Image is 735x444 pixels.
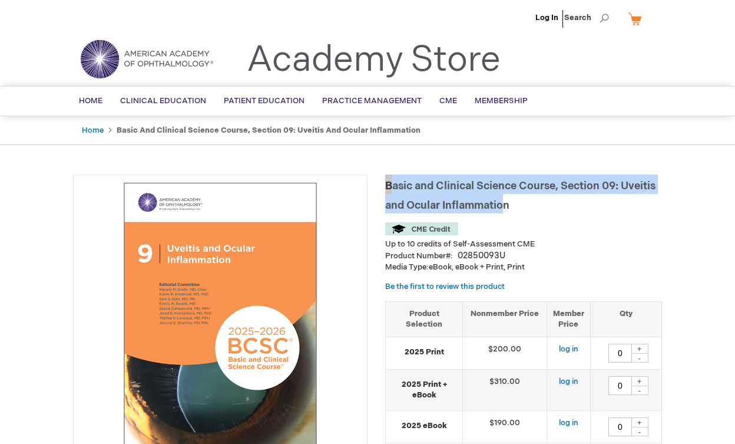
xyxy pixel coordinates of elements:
[608,417,632,436] input: Qty
[385,180,655,212] span: Basic and Clinical Science Course, Section 09: Uveitis and Ocular Inflammation
[385,222,458,235] img: CME Credit
[224,96,304,106] span: Patient Education
[385,239,662,250] li: Up to 10 credits of Self-Assessment CME
[82,126,104,135] a: Home
[439,96,457,106] span: CME
[463,337,547,369] td: $200.00
[631,344,648,354] div: +
[559,377,578,386] a: log in
[463,301,547,337] th: Nonmember Price
[631,427,648,436] div: -
[559,418,578,427] a: log in
[559,344,578,354] a: log in
[247,39,501,81] a: Academy Store
[392,420,456,432] strong: 2025 eBook
[475,96,528,106] span: Membership
[385,262,429,272] strong: Media Type:
[463,369,547,410] td: $310.00
[385,251,453,261] strong: Product Number
[564,6,609,29] span: Search
[590,301,661,337] th: Qty
[385,262,662,273] p: eBook, eBook + Print, Print
[463,410,547,443] td: $190.00
[631,386,648,395] div: -
[535,13,558,22] a: Log In
[608,344,632,363] input: Qty
[392,379,456,401] strong: 2025 Print + eBook
[79,96,102,106] span: Home
[392,347,456,358] strong: 2025 Print
[386,301,463,337] th: Product Selection
[385,282,505,291] a: Be the first to review this product
[547,301,590,337] th: Member Price
[608,376,632,395] input: Qty
[117,126,421,135] strong: Basic and Clinical Science Course, Section 09: Uveitis and Ocular Inflammation
[631,417,648,427] div: +
[631,376,648,386] div: +
[322,96,422,106] span: Practice Management
[458,250,505,262] div: 02850093U
[631,353,648,363] div: -
[120,96,206,106] span: Clinical Education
